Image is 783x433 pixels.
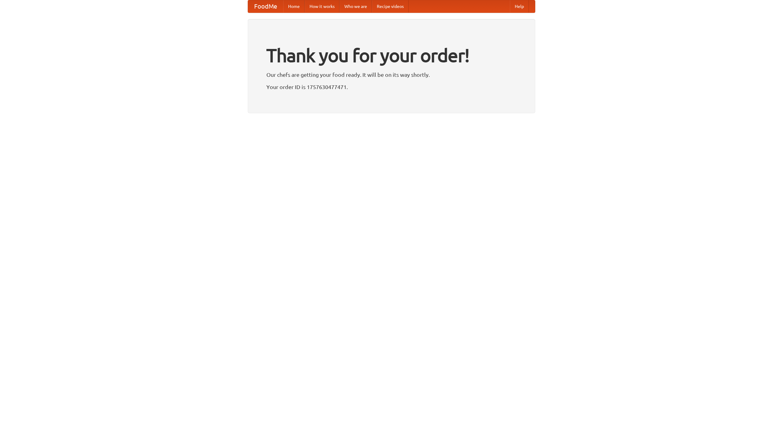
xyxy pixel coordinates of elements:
p: Your order ID is 1757630477471. [266,82,517,91]
p: Our chefs are getting your food ready. It will be on its way shortly. [266,70,517,79]
a: How it works [305,0,340,13]
a: FoodMe [248,0,283,13]
a: Who we are [340,0,372,13]
h1: Thank you for your order! [266,41,517,70]
a: Recipe videos [372,0,409,13]
a: Home [283,0,305,13]
a: Help [510,0,529,13]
